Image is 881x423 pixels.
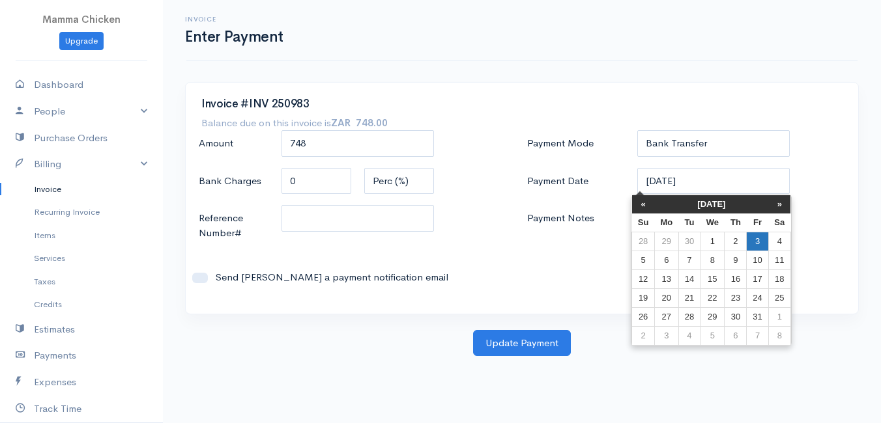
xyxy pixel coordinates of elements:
[185,16,283,23] h6: Invoice
[768,269,790,288] td: 18
[747,326,768,345] td: 7
[700,307,725,326] td: 29
[725,251,747,269] td: 9
[42,13,121,25] span: Mamma Chicken
[678,269,700,288] td: 14
[59,32,104,51] a: Upgrade
[725,269,747,288] td: 16
[747,269,768,288] td: 17
[632,195,655,213] th: «
[678,326,700,345] td: 4
[654,195,768,213] th: [DATE]
[192,168,275,195] label: Bank Charges
[725,326,747,345] td: 6
[725,307,747,326] td: 30
[632,232,655,251] td: 28
[725,232,747,251] td: 2
[768,232,790,251] td: 4
[768,213,790,232] th: Sa
[654,307,678,326] td: 27
[331,116,388,129] strong: ZAR 748.00
[632,251,655,269] td: 5
[678,213,700,232] th: Tu
[632,326,655,345] td: 2
[521,168,631,195] label: Payment Date
[654,213,678,232] th: Mo
[700,269,725,288] td: 15
[747,307,768,326] td: 31
[678,232,700,251] td: 30
[700,326,725,345] td: 5
[521,130,631,157] label: Payment Mode
[700,213,725,232] th: We
[201,116,388,129] h7: Balance due on this invoice is
[632,269,655,288] td: 12
[747,232,768,251] td: 3
[700,232,725,251] td: 1
[768,251,790,269] td: 11
[632,213,655,232] th: Su
[654,288,678,307] td: 20
[632,307,655,326] td: 26
[654,326,678,345] td: 3
[654,232,678,251] td: 29
[678,307,700,326] td: 28
[747,288,768,307] td: 24
[201,98,843,111] h3: Invoice #INV 250983
[208,270,510,285] label: Send [PERSON_NAME] a payment notification email
[700,288,725,307] td: 22
[747,213,768,232] th: Fr
[185,29,283,45] h1: Enter Payment
[747,251,768,269] td: 10
[473,330,571,357] button: Update Payment
[654,251,678,269] td: 6
[678,251,700,269] td: 7
[632,288,655,307] td: 19
[521,205,631,245] label: Payment Notes
[768,326,790,345] td: 8
[768,307,790,326] td: 1
[768,195,790,213] th: »
[678,288,700,307] td: 21
[700,251,725,269] td: 8
[654,269,678,288] td: 13
[725,288,747,307] td: 23
[192,130,275,157] label: Amount
[725,213,747,232] th: Th
[768,288,790,307] td: 25
[192,205,275,246] label: Reference Number#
